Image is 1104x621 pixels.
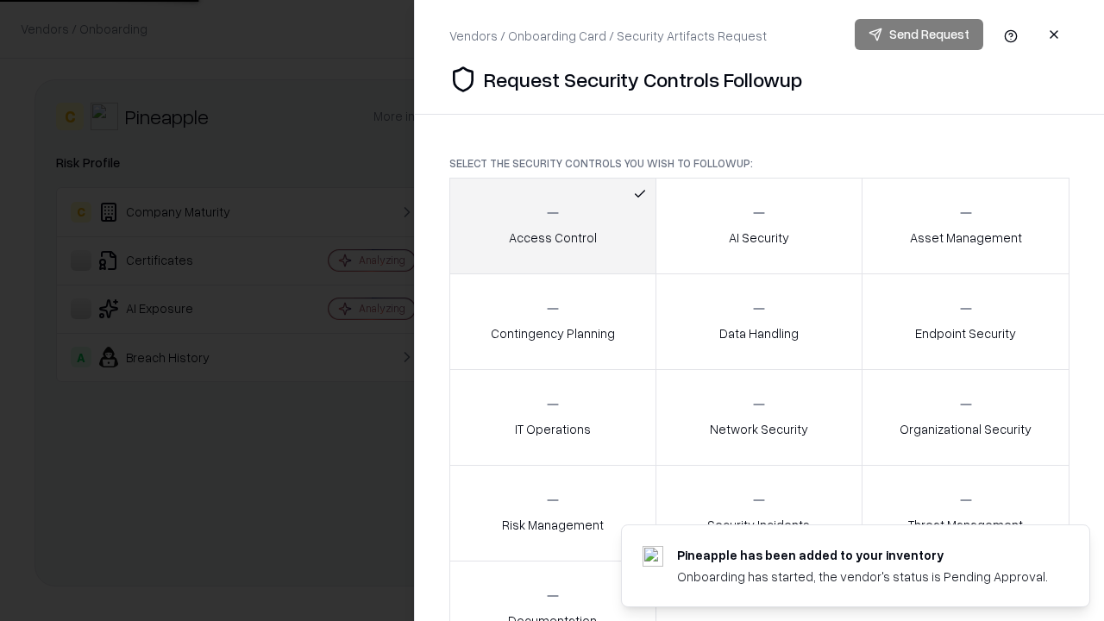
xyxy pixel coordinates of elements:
p: Endpoint Security [915,324,1016,342]
p: IT Operations [515,420,591,438]
button: Endpoint Security [862,273,1069,370]
button: AI Security [655,178,863,274]
p: Contingency Planning [491,324,615,342]
p: Request Security Controls Followup [484,66,802,93]
button: Contingency Planning [449,273,656,370]
div: Pineapple has been added to your inventory [677,546,1048,564]
p: Access Control [509,229,597,247]
p: Network Security [710,420,808,438]
button: Network Security [655,369,863,466]
p: Data Handling [719,324,799,342]
button: Threat Management [862,465,1069,561]
div: Onboarding has started, the vendor's status is Pending Approval. [677,568,1048,586]
button: IT Operations [449,369,656,466]
p: Threat Management [908,516,1023,534]
p: AI Security [729,229,789,247]
p: Asset Management [910,229,1022,247]
button: Risk Management [449,465,656,561]
button: Security Incidents [655,465,863,561]
p: Select the security controls you wish to followup: [449,156,1069,171]
button: Access Control [449,178,656,274]
p: Security Incidents [707,516,810,534]
img: pineappleenergy.com [643,546,663,567]
button: Organizational Security [862,369,1069,466]
p: Organizational Security [900,420,1032,438]
button: Data Handling [655,273,863,370]
button: Asset Management [862,178,1069,274]
div: Vendors / Onboarding Card / Security Artifacts Request [449,27,767,45]
p: Risk Management [502,516,604,534]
